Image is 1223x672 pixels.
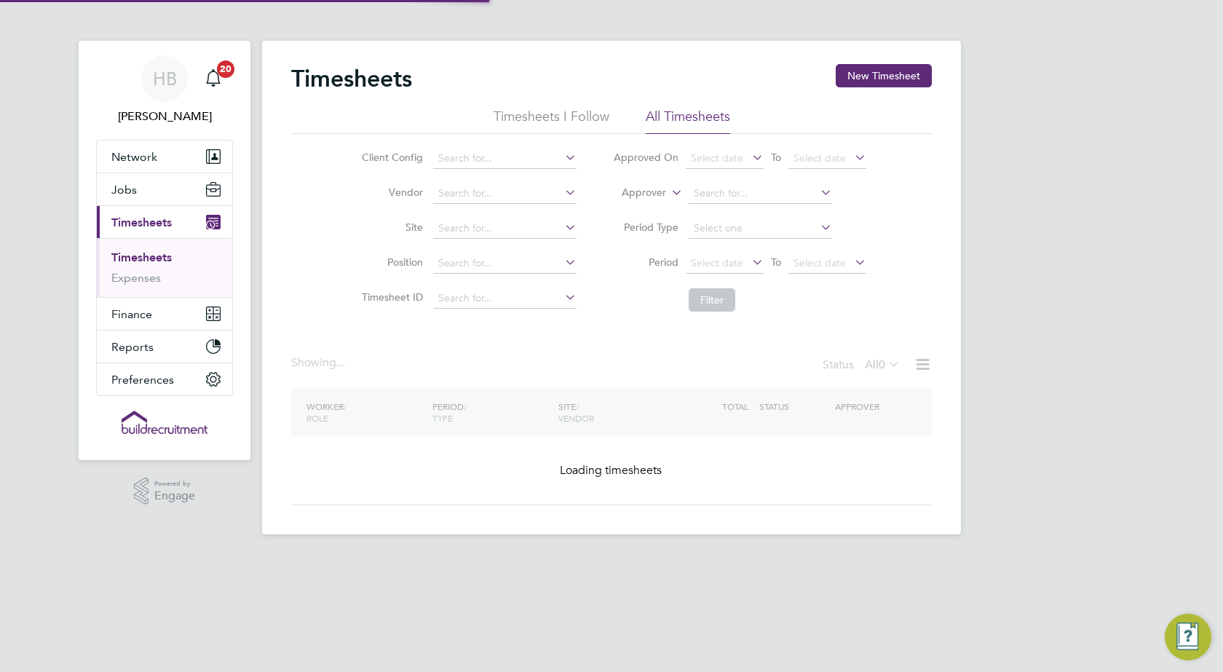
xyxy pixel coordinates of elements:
[134,478,196,505] a: Powered byEngage
[691,256,743,269] span: Select date
[433,253,577,274] input: Search for...
[97,206,232,238] button: Timesheets
[1165,614,1211,660] button: Engage Resource Center
[291,355,348,371] div: Showing
[111,150,157,164] span: Network
[689,218,832,239] input: Select one
[879,357,885,372] span: 0
[96,411,233,434] a: Go to home page
[357,151,423,164] label: Client Config
[357,290,423,304] label: Timesheet ID
[97,363,232,395] button: Preferences
[291,64,412,93] h2: Timesheets
[793,151,846,165] span: Select date
[111,340,154,354] span: Reports
[79,41,250,460] nav: Main navigation
[111,307,152,321] span: Finance
[199,55,228,102] a: 20
[111,250,172,264] a: Timesheets
[111,373,174,387] span: Preferences
[691,151,743,165] span: Select date
[646,108,730,134] li: All Timesheets
[433,218,577,239] input: Search for...
[494,108,609,134] li: Timesheets I Follow
[97,238,232,297] div: Timesheets
[433,183,577,204] input: Search for...
[767,253,785,272] span: To
[97,141,232,173] button: Network
[357,221,423,234] label: Site
[154,490,195,502] span: Engage
[613,256,678,269] label: Period
[689,288,735,312] button: Filter
[836,64,932,87] button: New Timesheet
[111,216,172,229] span: Timesheets
[154,478,195,490] span: Powered by
[153,69,177,88] span: HB
[433,149,577,169] input: Search for...
[96,108,233,125] span: Hayley Barrance
[122,411,207,434] img: buildrec-logo-retina.png
[111,183,137,197] span: Jobs
[97,298,232,330] button: Finance
[613,221,678,234] label: Period Type
[111,271,161,285] a: Expenses
[357,186,423,199] label: Vendor
[689,183,832,204] input: Search for...
[793,256,846,269] span: Select date
[96,55,233,125] a: HB[PERSON_NAME]
[357,256,423,269] label: Position
[613,151,678,164] label: Approved On
[336,355,345,370] span: ...
[865,357,900,372] label: All
[767,148,785,167] span: To
[97,331,232,363] button: Reports
[823,355,903,376] div: Status
[217,60,234,78] span: 20
[433,288,577,309] input: Search for...
[97,173,232,205] button: Jobs
[601,186,666,200] label: Approver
